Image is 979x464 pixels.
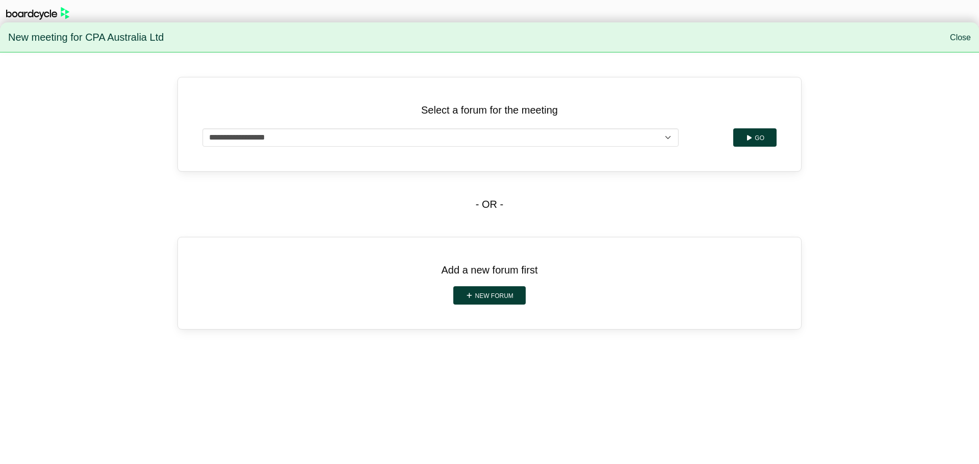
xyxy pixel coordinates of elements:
a: Close [950,33,971,42]
a: New forum [453,286,526,305]
p: Add a new forum first [202,262,777,278]
img: BoardcycleBlackGreen-aaafeed430059cb809a45853b8cf6d952af9d84e6e89e1f1685b34bfd5cb7d64.svg [6,7,69,20]
span: New meeting for CPA Australia Ltd [8,27,164,48]
button: Go [733,128,777,147]
p: Select a forum for the meeting [202,102,777,118]
div: - OR - [177,172,802,237]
